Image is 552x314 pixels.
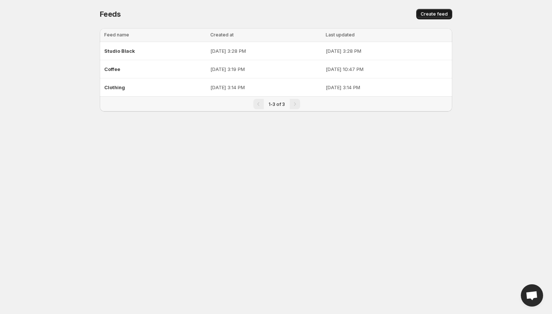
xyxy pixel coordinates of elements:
p: [DATE] 3:14 PM [326,84,448,91]
nav: Pagination [100,96,452,111]
span: Feed name [104,32,129,38]
p: [DATE] 3:28 PM [326,47,448,55]
span: Feeds [100,10,121,19]
span: Created at [210,32,234,38]
span: Create feed [421,11,448,17]
p: [DATE] 3:19 PM [210,65,322,73]
span: Studio Black [104,48,135,54]
span: Clothing [104,84,125,90]
div: Open chat [521,284,543,307]
p: [DATE] 3:28 PM [210,47,322,55]
p: [DATE] 10:47 PM [326,65,448,73]
span: Coffee [104,66,120,72]
p: [DATE] 3:14 PM [210,84,322,91]
span: Last updated [326,32,355,38]
button: Create feed [416,9,452,19]
span: 1-3 of 3 [269,101,285,107]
